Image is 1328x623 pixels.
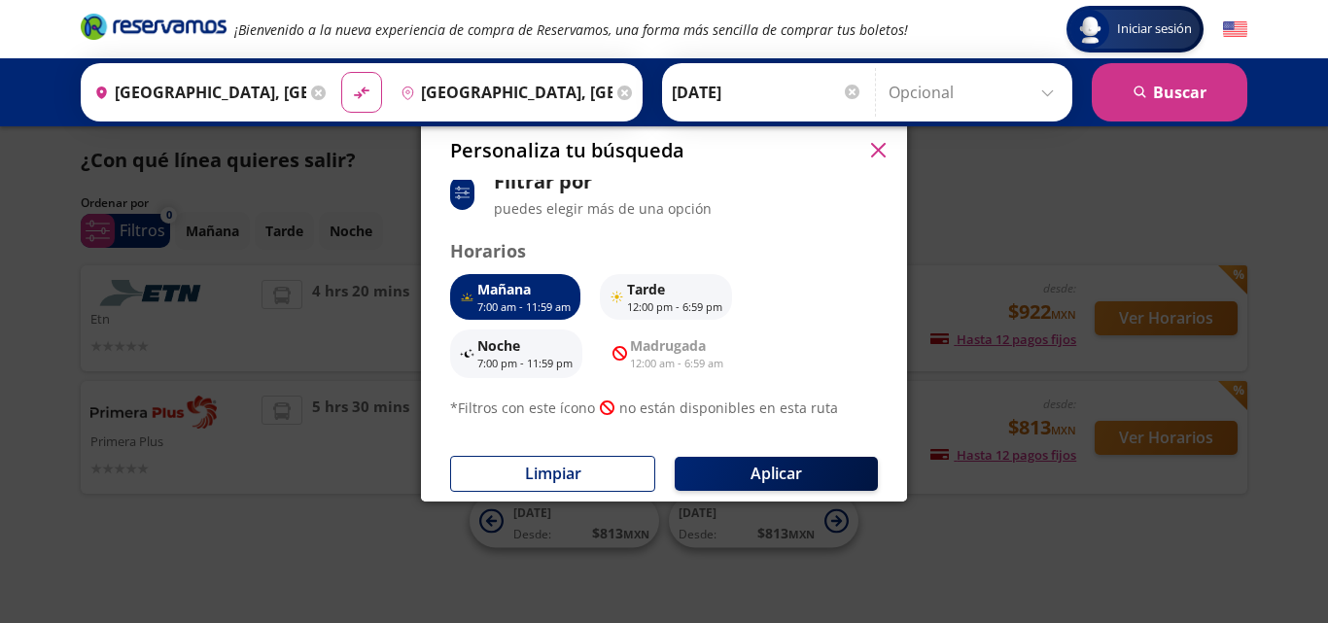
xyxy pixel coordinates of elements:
em: ¡Bienvenido a la nueva experiencia de compra de Reservamos, una forma más sencilla de comprar tus... [234,20,908,39]
button: English [1223,17,1247,42]
button: Madrugada12:00 am - 6:59 am [602,329,734,378]
p: no están disponibles en esta ruta [619,398,838,418]
button: Limpiar [450,456,655,492]
a: Brand Logo [81,12,227,47]
input: Opcional [889,68,1063,117]
p: Madrugada [630,335,723,356]
p: * Filtros con este ícono [450,398,595,418]
p: Noche [477,335,573,356]
p: Mañana [477,279,571,299]
span: Iniciar sesión [1109,19,1200,39]
button: Aplicar [675,457,878,491]
p: 12:00 am - 6:59 am [630,356,723,372]
p: 7:00 pm - 11:59 pm [477,356,573,372]
p: 12:00 pm - 6:59 pm [627,299,722,316]
input: Buscar Origen [87,68,306,117]
button: Buscar [1092,63,1247,121]
button: Tarde12:00 pm - 6:59 pm [600,274,732,321]
p: Personaliza tu búsqueda [450,136,684,165]
i: Brand Logo [81,12,227,41]
p: 7:00 am - 11:59 am [477,299,571,316]
p: Tarde [627,279,722,299]
button: Mañana7:00 am - 11:59 am [450,274,580,321]
input: Elegir Fecha [672,68,862,117]
button: Noche7:00 pm - 11:59 pm [450,329,582,378]
p: puedes elegir más de una opción [494,198,712,219]
input: Buscar Destino [393,68,612,117]
p: Filtrar por [494,167,712,196]
p: Horarios [450,238,878,264]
